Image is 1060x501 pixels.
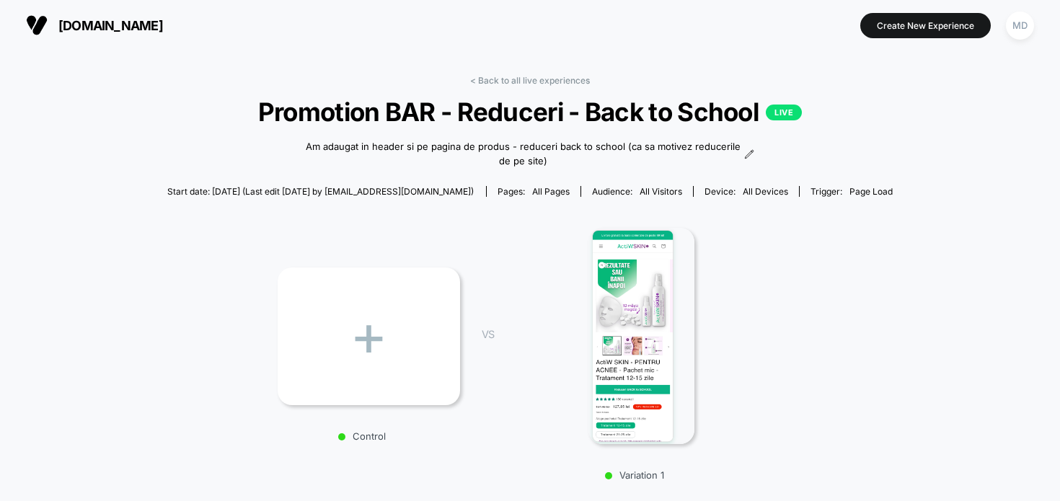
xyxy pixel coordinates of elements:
[498,186,570,197] div: Pages:
[167,186,474,197] span: Start date: [DATE] (Last edit [DATE] by [EMAIL_ADDRESS][DOMAIN_NAME])
[640,186,682,197] span: All Visitors
[532,186,570,197] span: all pages
[1006,12,1034,40] div: MD
[482,328,493,340] span: VS
[193,97,867,127] span: Promotion BAR - Reduceri - Back to School
[470,75,590,86] a: < Back to all live experiences
[849,186,893,197] span: Page Load
[743,186,788,197] span: all devices
[1002,11,1038,40] button: MD
[306,140,741,168] span: Am adaugat in header si pe pagina de produs - reduceri back to school (ca sa motivez reducerile d...
[588,228,694,444] img: Variation 1 main
[278,267,460,405] div: +
[270,430,453,442] p: Control
[592,186,682,197] div: Audience:
[811,186,893,197] div: Trigger:
[693,186,799,197] span: Device:
[26,14,48,36] img: Visually logo
[508,469,761,481] p: Variation 1
[58,18,163,33] span: [DOMAIN_NAME]
[22,14,167,37] button: [DOMAIN_NAME]
[766,105,802,120] p: LIVE
[860,13,991,38] button: Create New Experience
